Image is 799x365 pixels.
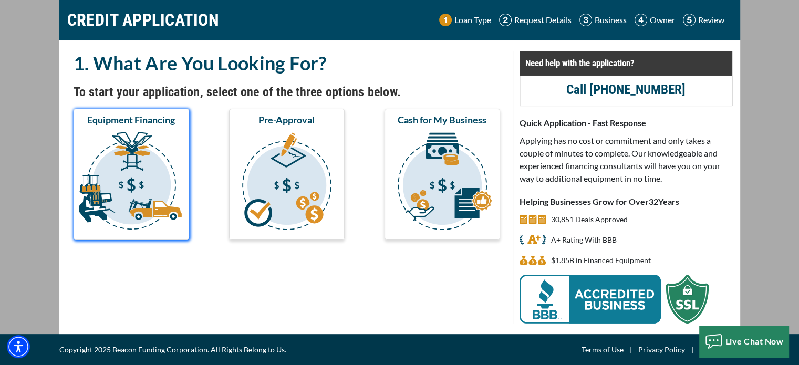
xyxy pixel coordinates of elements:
[229,109,345,240] button: Pre-Approval
[624,343,638,356] span: |
[520,117,732,129] p: Quick Application - Fast Response
[683,14,696,26] img: Step 5
[551,234,617,246] p: A+ Rating With BBB
[595,14,627,26] p: Business
[582,343,624,356] a: Terms of Use
[7,335,30,358] div: Accessibility Menu
[649,196,658,206] span: 32
[258,113,315,126] span: Pre-Approval
[499,14,512,26] img: Step 2
[74,109,189,240] button: Equipment Financing
[579,14,592,26] img: Step 3
[74,83,500,101] h4: To start your application, select one of the three options below.
[551,213,628,226] p: 30,851 Deals Approved
[67,5,220,35] h1: CREDIT APPLICATION
[520,275,709,324] img: BBB Acredited Business and SSL Protection
[685,343,700,356] span: |
[698,14,724,26] p: Review
[635,14,647,26] img: Step 4
[551,254,651,267] p: $1,851,096,869 in Financed Equipment
[439,14,452,26] img: Step 1
[520,195,732,208] p: Helping Businesses Grow for Over Years
[566,82,686,97] a: call (847) 897-2486
[387,130,498,235] img: Cash for My Business
[398,113,486,126] span: Cash for My Business
[59,343,286,356] span: Copyright 2025 Beacon Funding Corporation. All Rights Belong to Us.
[699,326,789,357] button: Live Chat Now
[650,14,675,26] p: Owner
[638,343,685,356] a: Privacy Policy
[87,113,175,126] span: Equipment Financing
[525,57,727,69] p: Need help with the application?
[76,130,187,235] img: Equipment Financing
[74,51,500,75] h2: 1. What Are You Looking For?
[385,109,500,240] button: Cash for My Business
[520,134,732,185] p: Applying has no cost or commitment and only takes a couple of minutes to complete. Our knowledgea...
[514,14,572,26] p: Request Details
[454,14,491,26] p: Loan Type
[725,336,784,346] span: Live Chat Now
[231,130,343,235] img: Pre-Approval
